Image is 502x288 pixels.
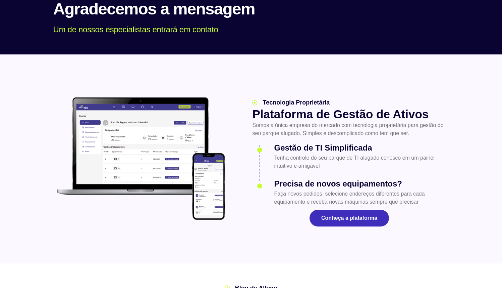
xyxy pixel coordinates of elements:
h3: Precisa de novos equipamentos? [274,178,446,190]
a: Conheça a plataforma [310,210,389,227]
img: plataforma allugg [53,94,229,223]
span: Tecnologia Proprietária [261,98,330,107]
p: Somos a única empresa do mercado com tecnologia proprietária para gestão do seu parque alugado. S... [252,121,446,137]
p: Faça novos pedidos, selecione endereços diferentes para cada equipamento e receba novas máquinas ... [274,190,446,206]
h2: Plataforma de Gestão de Ativos [252,107,446,121]
p: Tenha controle do seu parque de TI alugado conosco em um painel intuitivo e amigável [274,154,446,170]
p: Um de nossos especialistas entrará em contato [53,25,439,35]
iframe: Chat Widget [381,202,502,288]
span: Conheça a plataforma [321,215,377,221]
h3: Gestão de TI Simplificada [274,142,446,154]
